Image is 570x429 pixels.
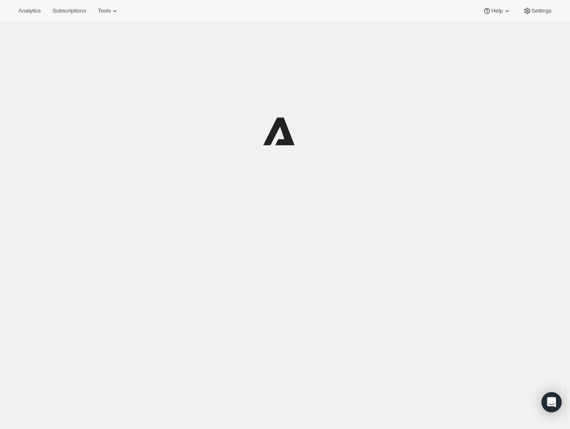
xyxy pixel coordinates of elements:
button: Tools [93,5,124,17]
button: Analytics [13,5,46,17]
span: Tools [98,8,111,14]
button: Settings [518,5,557,17]
span: Settings [531,8,552,14]
span: Analytics [18,8,41,14]
div: Open Intercom Messenger [541,392,562,412]
span: Subscriptions [52,8,86,14]
span: Help [491,8,503,14]
button: Help [478,5,516,17]
button: Subscriptions [47,5,91,17]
